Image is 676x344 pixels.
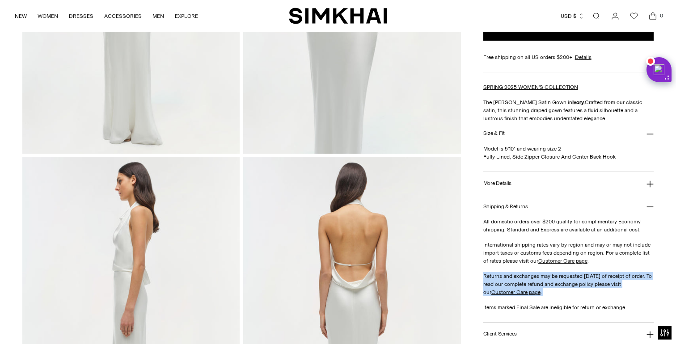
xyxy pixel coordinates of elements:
a: ACCESSORIES [104,6,142,26]
p: International shipping rates vary by region and may or may not include import taxes or customs fe... [483,241,654,265]
button: USD $ [561,6,584,26]
h3: Client Services [483,331,517,337]
button: More Details [483,172,654,195]
span: 0 [657,12,665,20]
a: Go to the account page [606,7,624,25]
a: Customer Care page [538,258,587,264]
a: WOMEN [38,6,58,26]
a: Wishlist [625,7,643,25]
a: MEN [152,6,164,26]
h3: Shipping & Returns [483,204,528,210]
h3: Size & Fit [483,130,505,136]
a: NEW [15,6,27,26]
a: DRESSES [69,6,93,26]
p: Model is 5'10" and wearing size 2 Fully Lined, Side Zipper Closure And Center Back Hook [483,145,654,161]
a: Details [575,53,591,61]
a: EXPLORE [175,6,198,26]
strong: Ivory. [572,99,585,105]
button: Shipping & Returns [483,195,654,218]
a: Open cart modal [644,7,662,25]
button: Size & Fit [483,122,654,145]
p: The [PERSON_NAME] Satin Gown in Crafted from our classic satin, this stunning draped gown feature... [483,98,654,122]
p: All domestic orders over $200 qualify for complimentary Economy shipping. Standard and Express ar... [483,218,654,234]
a: Open search modal [587,7,605,25]
a: SPRING 2025 WOMEN'S COLLECTION [483,84,578,90]
p: Returns and exchanges may be requested [DATE] of receipt of order. To read our complete refund an... [483,272,654,296]
h3: More Details [483,180,511,186]
a: Customer Care page [491,289,541,295]
a: SIMKHAI [289,7,387,25]
div: Free shipping on all US orders $200+ [483,53,654,61]
p: Items marked Final Sale are ineligible for return or exchange. [483,303,654,311]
